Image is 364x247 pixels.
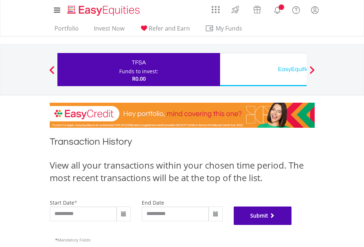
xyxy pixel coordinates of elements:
[246,2,268,15] a: Vouchers
[55,237,91,243] span: Mandatory Fields
[212,6,220,14] img: grid-menu-icon.svg
[66,4,143,17] img: EasyEquities_Logo.png
[149,24,190,32] span: Refer and Earn
[268,2,287,17] a: Notifications
[52,25,82,36] a: Portfolio
[234,207,292,225] button: Submit
[287,2,305,17] a: FAQ's and Support
[229,4,241,15] img: thrive-v2.svg
[119,68,158,75] div: Funds to invest:
[142,199,164,206] label: end date
[305,2,324,18] a: My Profile
[132,75,146,82] span: R0.00
[137,25,193,36] a: Refer and Earn
[62,57,216,68] div: TFSA
[45,70,59,77] button: Previous
[305,70,319,77] button: Next
[251,4,263,15] img: vouchers-v2.svg
[50,103,315,128] img: EasyCredit Promotion Banner
[50,135,315,152] h1: Transaction History
[207,2,225,14] a: AppsGrid
[64,2,143,17] a: Home page
[50,159,315,184] div: View all your transactions within your chosen time period. The most recent transactions will be a...
[205,24,253,33] span: My Funds
[91,25,127,36] a: Invest Now
[50,199,74,206] label: start date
